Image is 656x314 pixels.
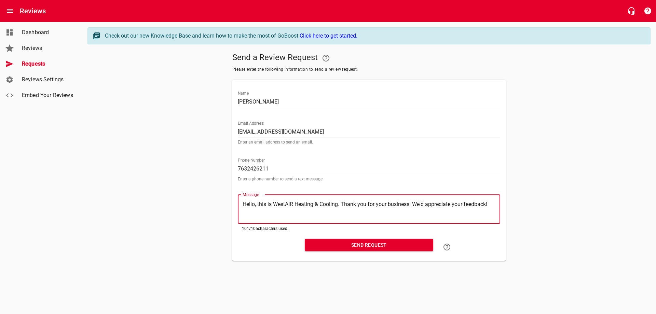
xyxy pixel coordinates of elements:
[300,32,357,39] a: Click here to get started.
[238,121,264,125] label: Email Address
[238,91,249,95] label: Name
[238,177,500,181] p: Enter a phone number to send a text message.
[238,140,500,144] p: Enter an email address to send an email.
[20,5,46,16] h6: Reviews
[242,226,288,231] span: 101 / 105 characters used.
[22,28,74,37] span: Dashboard
[305,239,433,251] button: Send Request
[232,66,506,73] span: Please enter the following information to send a review request.
[640,3,656,19] button: Support Portal
[310,241,428,249] span: Send Request
[2,3,18,19] button: Open drawer
[22,60,74,68] span: Requests
[22,44,74,52] span: Reviews
[105,32,643,40] div: Check out our new Knowledge Base and learn how to make the most of GoBoost.
[243,201,495,217] textarea: Hello, this is WestAIR Heating & Cooling. Thank you for your business! We'd appreciate your feedb...
[22,91,74,99] span: Embed Your Reviews
[623,3,640,19] button: Live Chat
[238,158,265,162] label: Phone Number
[232,50,506,66] h5: Send a Review Request
[439,239,455,255] a: Learn how to "Send a Review Request"
[318,50,334,66] a: Your Google or Facebook account must be connected to "Send a Review Request"
[22,76,74,84] span: Reviews Settings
